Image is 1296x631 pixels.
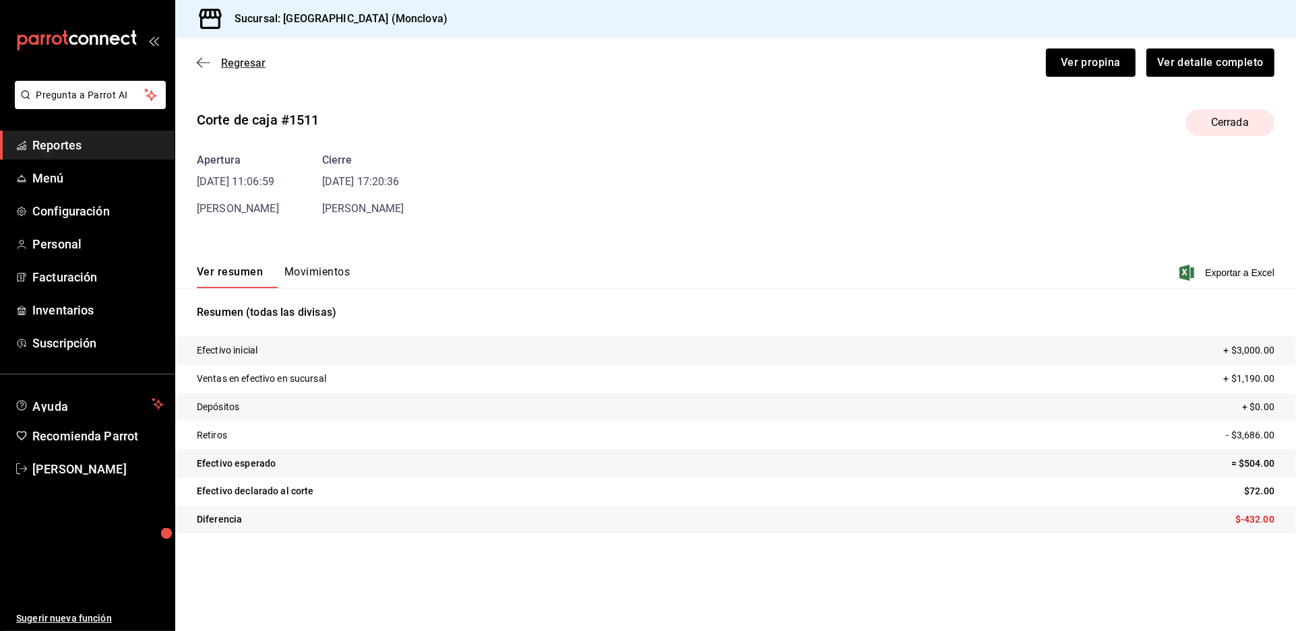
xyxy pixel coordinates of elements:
[197,152,279,168] div: Apertura
[197,512,242,527] p: Diferencia
[1242,400,1274,414] p: + $0.00
[32,169,164,187] span: Menú
[197,304,1274,321] p: Resumen (todas las divisas)
[197,457,276,471] p: Efectivo esperado
[197,57,266,69] button: Regresar
[1146,48,1274,77] button: Ver detalle completo
[32,202,164,220] span: Configuración
[221,57,266,69] span: Regresar
[197,265,350,288] div: navigation tabs
[32,268,164,286] span: Facturación
[197,110,319,130] div: Corte de caja #1511
[32,136,164,154] span: Reportes
[1203,114,1257,131] span: Cerrada
[32,301,164,319] span: Inventarios
[322,174,404,190] time: [DATE] 17:20:36
[197,372,326,386] p: Ventas en efectivo en sucursal
[36,88,145,102] span: Pregunta a Parrot AI
[32,460,164,478] span: [PERSON_NAME]
[224,11,448,27] h3: Sucursal: [GEOGRAPHIC_DATA] (Monclova)
[322,152,404,168] div: Cierre
[322,202,404,215] span: [PERSON_NAME]
[197,400,239,414] p: Depósitos
[197,428,227,442] p: Retiros
[1224,372,1274,386] p: + $1,190.00
[1235,512,1274,527] p: $-432.00
[32,396,146,412] span: Ayuda
[1182,265,1274,281] button: Exportar a Excel
[197,484,314,498] p: Efectivo declarado al corte
[197,174,279,190] time: [DATE] 11:06:59
[32,235,164,253] span: Personal
[148,35,159,46] button: open_drawer_menu
[1046,48,1136,77] button: Ver propina
[16,611,164,626] span: Sugerir nueva función
[9,98,166,112] a: Pregunta a Parrot AI
[284,265,350,288] button: Movimientos
[197,343,257,358] p: Efectivo inicial
[1224,343,1274,358] p: + $3,000.00
[32,427,164,445] span: Recomienda Parrot
[1244,484,1274,498] p: $72.00
[15,81,166,109] button: Pregunta a Parrot AI
[197,265,263,288] button: Ver resumen
[197,202,279,215] span: [PERSON_NAME]
[1227,428,1274,442] p: - $3,686.00
[1231,457,1274,471] p: = $504.00
[32,334,164,352] span: Suscripción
